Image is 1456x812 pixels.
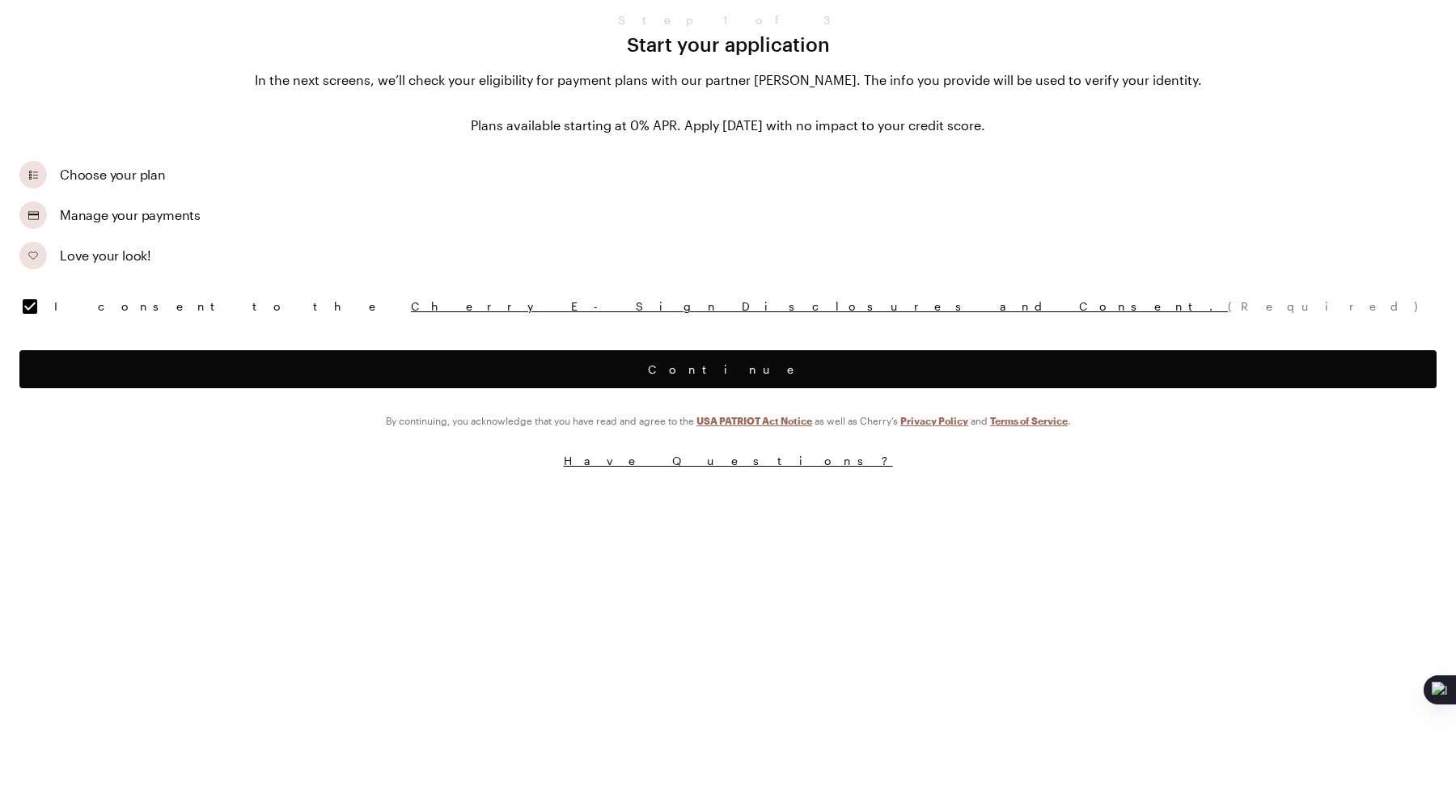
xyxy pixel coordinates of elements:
[60,165,166,184] span: Choose your plan
[19,32,1437,57] span: Start your application
[19,116,1437,135] span: Plans available starting at 0% APR. Apply [DATE] with no impact to your credit score.
[19,350,1437,388] button: Continue
[26,167,41,183] img: svg%3e
[60,205,201,225] span: Manage your payments
[19,12,1437,28] div: Step 1 of 3
[60,246,151,265] span: Love your look!
[696,415,812,426] a: USA PATRIOT Act Notice
[19,70,1437,90] span: In the next screens, we’ll check your eligibility for payment plans with our partner [PERSON_NAME...
[19,453,1437,468] button: Have Questions?
[990,415,1068,426] a: Terms of Service
[24,247,42,264] img: svg%3e
[900,415,968,426] a: Privacy Policy
[411,299,1228,313] a: Cherry E-Sign Disclosures and Consent.
[19,414,1437,427] div: By continuing, you acknowledge that you have read and agree to the as well as Cherry’s and .
[26,208,41,223] img: svg%3e
[1228,299,1434,313] span: (Required)
[54,298,1434,315] span: I consent to the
